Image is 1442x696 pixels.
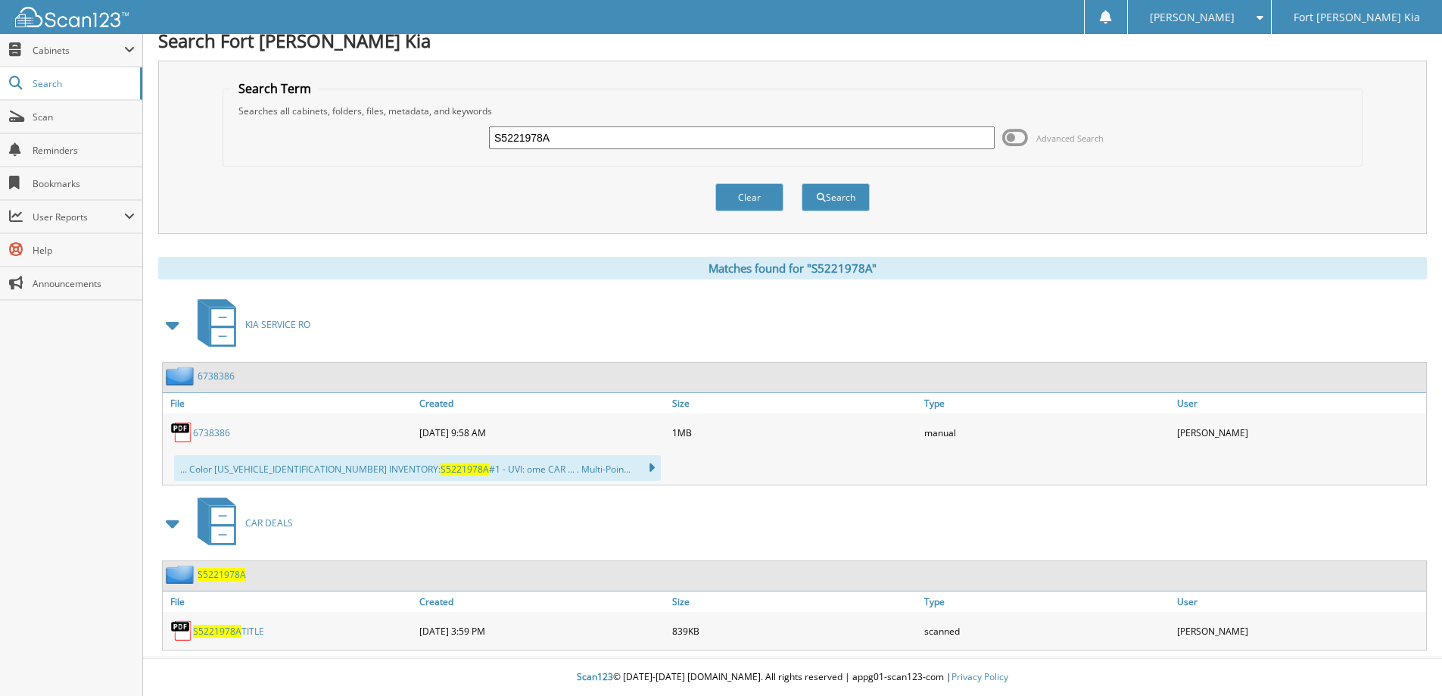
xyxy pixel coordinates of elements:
a: Privacy Policy [951,670,1008,683]
span: [PERSON_NAME] [1150,13,1235,22]
div: [PERSON_NAME] [1173,417,1426,448]
span: Announcements [33,277,135,290]
a: User [1173,591,1426,612]
a: 6738386 [193,426,230,439]
span: Cabinets [33,44,124,57]
div: [DATE] 3:59 PM [416,616,668,646]
img: folder2.png [166,565,198,584]
a: Size [668,591,921,612]
a: Type [920,591,1173,612]
a: File [163,393,416,414]
iframe: Chat Widget [1366,623,1442,696]
a: CAR DEALS [188,493,293,553]
img: folder2.png [166,367,198,385]
a: S5221978ATITLE [193,625,264,638]
a: File [163,591,416,612]
h1: Search Fort [PERSON_NAME] Kia [158,28,1427,53]
div: Searches all cabinets, folders, files, metadata, and keywords [231,105,1354,117]
span: Bookmarks [33,177,135,190]
img: PDF.png [170,421,193,444]
a: S5221978A [198,568,246,581]
span: S5221978A [441,463,489,476]
div: 839KB [668,616,921,646]
a: Created [416,591,668,612]
a: Type [920,393,1173,414]
img: scan123-logo-white.svg [15,7,129,27]
div: manual [920,417,1173,448]
div: © [DATE]-[DATE] [DOMAIN_NAME]. All rights reserved | appg01-scan123-com | [143,659,1442,696]
span: Reminders [33,144,135,157]
span: Advanced Search [1036,133,1104,144]
span: Search [33,77,132,90]
div: 1MB [668,417,921,448]
span: CAR DEALS [245,517,293,529]
div: Matches found for "S5221978A" [158,257,1427,279]
span: S5221978A [193,625,241,638]
img: PDF.png [170,620,193,642]
legend: Search Term [231,80,319,97]
span: Help [33,244,135,257]
a: 6738386 [198,370,235,382]
span: KIA SERVICE RO [245,318,310,331]
button: Clear [715,183,783,211]
span: Scan123 [577,670,613,683]
div: [DATE] 9:58 AM [416,417,668,448]
a: Created [416,393,668,414]
div: scanned [920,616,1173,646]
button: Search [802,183,870,211]
div: [PERSON_NAME] [1173,616,1426,646]
a: Size [668,393,921,414]
span: User Reports [33,211,124,223]
span: Scan [33,111,135,123]
a: KIA SERVICE RO [188,295,310,354]
div: ... Color [US_VEHICLE_IDENTIFICATION_NUMBER] INVENTORY: #1 - UVI: ome CAR ... . Multi-Poin... [174,455,661,481]
a: User [1173,393,1426,414]
span: Fort [PERSON_NAME] Kia [1294,13,1420,22]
